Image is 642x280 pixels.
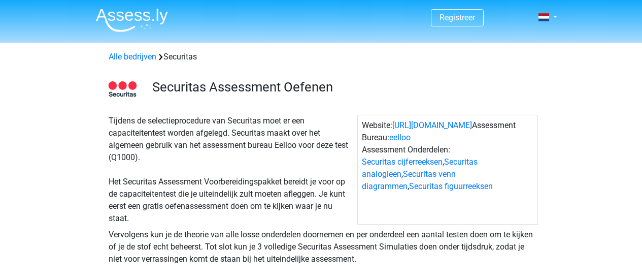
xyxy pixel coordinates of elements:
a: Securitas figuurreeksen [409,181,493,191]
a: Securitas venn diagrammen [362,169,456,191]
a: Securitas cijferreeksen [362,157,443,167]
a: Registreer [440,13,475,22]
div: Tijdens de selectieprocedure van Securitas moet er een capaciteitentest worden afgelegd. Securita... [105,115,357,225]
div: Website: Assessment Bureau: Assessment Onderdelen: , , , [357,115,538,225]
a: Securitas analogieen [362,157,478,179]
a: [URL][DOMAIN_NAME] [392,120,472,130]
a: Alle bedrijven [109,52,156,61]
img: Assessly [96,8,168,32]
div: Securitas [105,51,538,63]
a: eelloo [389,133,411,142]
h3: Securitas Assessment Oefenen [152,79,530,95]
